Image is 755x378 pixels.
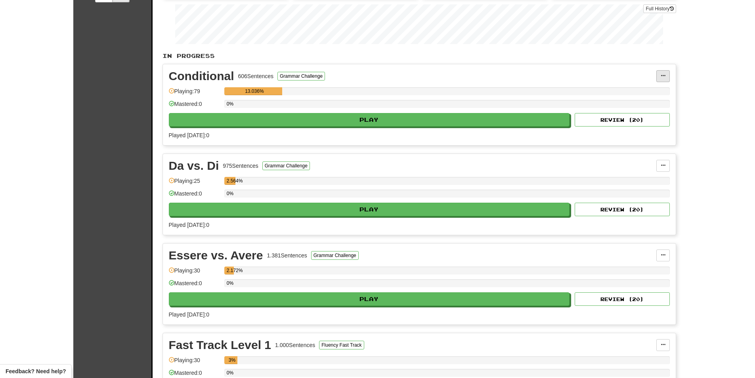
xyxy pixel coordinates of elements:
div: 2.564% [227,177,236,185]
p: In Progress [162,52,676,60]
div: Essere vs. Avere [169,249,263,261]
div: Playing: 30 [169,356,220,369]
span: Played [DATE]: 0 [169,222,209,228]
div: Fast Track Level 1 [169,339,271,351]
div: Da vs. Di [169,160,219,172]
div: Playing: 30 [169,267,220,280]
div: Conditional [169,70,234,82]
button: Grammar Challenge [311,251,359,260]
button: Play [169,113,570,127]
button: Play [169,292,570,306]
div: Mastered: 0 [169,279,220,292]
button: Review (20) [575,113,670,127]
div: Mastered: 0 [169,190,220,203]
div: 3% [227,356,237,364]
button: Review (20) [575,292,670,306]
span: Played [DATE]: 0 [169,132,209,138]
button: Grammar Challenge [277,72,325,81]
button: Play [169,203,570,216]
div: 13.036% [227,87,282,95]
div: 2.172% [227,267,234,274]
div: 1.000 Sentences [275,341,315,349]
button: Grammar Challenge [262,161,310,170]
span: Played [DATE]: 0 [169,311,209,318]
div: Playing: 79 [169,87,220,100]
div: 1.381 Sentences [267,251,307,259]
div: 975 Sentences [223,162,258,170]
button: Fluency Fast Track [319,341,364,349]
div: 606 Sentences [238,72,273,80]
button: Review (20) [575,203,670,216]
a: Full History [643,4,676,13]
div: Mastered: 0 [169,100,220,113]
div: Playing: 25 [169,177,220,190]
span: Open feedback widget [6,367,66,375]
